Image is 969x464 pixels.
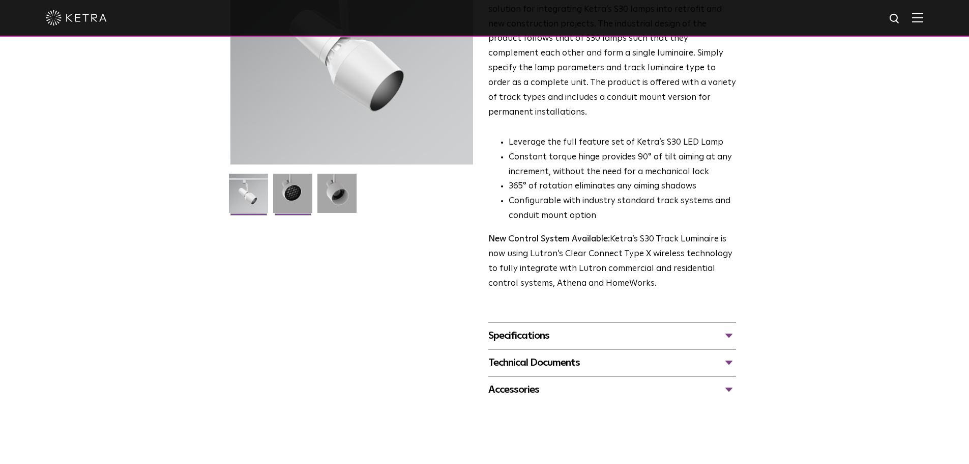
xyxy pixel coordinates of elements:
li: 365° of rotation eliminates any aiming shadows [509,179,736,194]
img: search icon [889,13,901,25]
div: Specifications [488,327,736,344]
div: Accessories [488,381,736,398]
li: Constant torque hinge provides 90° of tilt aiming at any increment, without the need for a mechan... [509,150,736,180]
img: 9e3d97bd0cf938513d6e [317,174,357,221]
p: Ketra’s S30 Track Luminaire is now using Lutron’s Clear Connect Type X wireless technology to ful... [488,232,736,291]
li: Leverage the full feature set of Ketra’s S30 LED Lamp [509,135,736,150]
div: Technical Documents [488,354,736,371]
img: S30-Track-Luminaire-2021-Web-Square [229,174,268,221]
img: Hamburger%20Nav.svg [912,13,923,22]
img: 3b1b0dc7630e9da69e6b [273,174,312,221]
strong: New Control System Available: [488,235,610,243]
li: Configurable with industry standard track systems and conduit mount option [509,194,736,224]
img: ketra-logo-2019-white [46,10,107,25]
